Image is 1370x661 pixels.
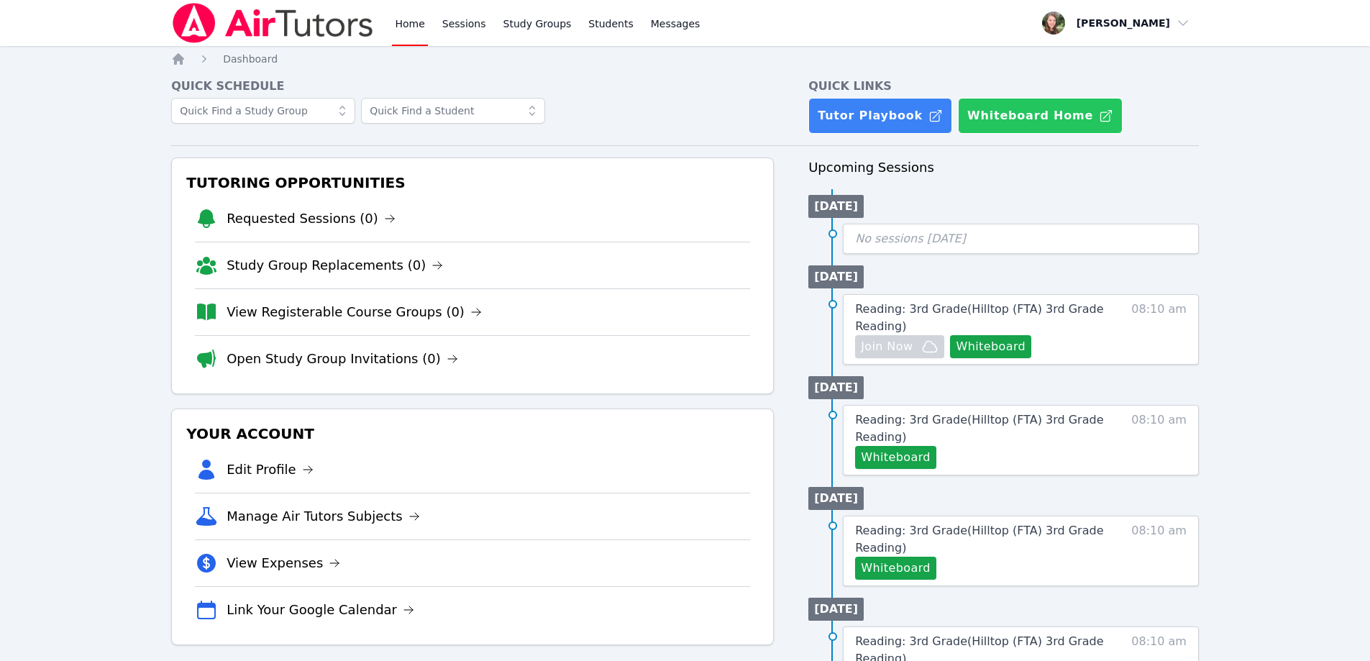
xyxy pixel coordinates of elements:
h4: Quick Links [808,78,1199,95]
a: Edit Profile [227,460,314,480]
nav: Breadcrumb [171,52,1199,66]
span: 08:10 am [1131,301,1187,358]
button: Whiteboard [950,335,1031,358]
a: Reading: 3rd Grade(Hilltop (FTA) 3rd Grade Reading) [855,301,1104,335]
li: [DATE] [808,265,864,288]
li: [DATE] [808,195,864,218]
span: Dashboard [223,53,278,65]
input: Quick Find a Student [361,98,545,124]
button: Whiteboard [855,446,936,469]
h3: Tutoring Opportunities [183,170,762,196]
span: Reading: 3rd Grade ( Hilltop (FTA) 3rd Grade Reading ) [855,302,1103,333]
h3: Your Account [183,421,762,447]
a: Open Study Group Invitations (0) [227,349,458,369]
a: Tutor Playbook [808,98,952,134]
span: Messages [651,17,700,31]
a: Study Group Replacements (0) [227,255,443,275]
button: Whiteboard [855,557,936,580]
h3: Upcoming Sessions [808,158,1199,178]
span: Reading: 3rd Grade ( Hilltop (FTA) 3rd Grade Reading ) [855,413,1103,444]
a: Reading: 3rd Grade(Hilltop (FTA) 3rd Grade Reading) [855,522,1104,557]
span: No sessions [DATE] [855,232,966,245]
li: [DATE] [808,376,864,399]
a: View Expenses [227,553,340,573]
a: Link Your Google Calendar [227,600,414,620]
span: Join Now [861,338,913,355]
input: Quick Find a Study Group [171,98,355,124]
a: Dashboard [223,52,278,66]
span: 08:10 am [1131,522,1187,580]
span: Reading: 3rd Grade ( Hilltop (FTA) 3rd Grade Reading ) [855,524,1103,555]
span: 08:10 am [1131,411,1187,469]
a: Requested Sessions (0) [227,209,396,229]
h4: Quick Schedule [171,78,774,95]
a: Reading: 3rd Grade(Hilltop (FTA) 3rd Grade Reading) [855,411,1104,446]
li: [DATE] [808,487,864,510]
a: View Registerable Course Groups (0) [227,302,482,322]
a: Manage Air Tutors Subjects [227,506,420,526]
li: [DATE] [808,598,864,621]
img: Air Tutors [171,3,375,43]
button: Whiteboard Home [958,98,1123,134]
button: Join Now [855,335,944,358]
